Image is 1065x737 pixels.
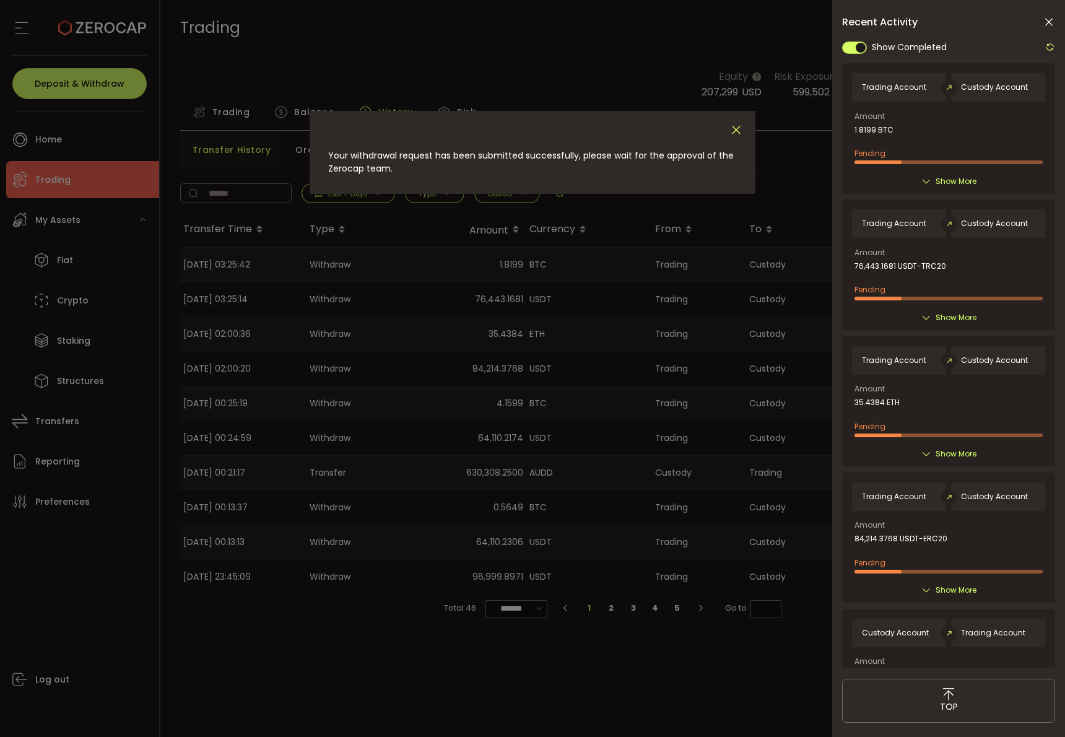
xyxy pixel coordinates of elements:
[936,584,976,596] span: Show More
[854,421,885,432] span: Pending
[872,41,947,54] span: Show Completed
[1003,678,1065,737] iframe: Chat Widget
[862,356,926,365] span: Trading Account
[854,534,947,543] span: 84,214.3768 USDT-ERC20
[310,111,755,194] div: dialog
[936,312,976,324] span: Show More
[854,385,885,393] span: Amount
[854,284,885,295] span: Pending
[936,175,976,188] span: Show More
[842,17,918,27] span: Recent Activity
[854,557,885,568] span: Pending
[862,629,929,637] span: Custody Account
[862,492,926,501] span: Trading Account
[854,148,885,159] span: Pending
[961,629,1025,637] span: Trading Account
[862,219,926,228] span: Trading Account
[961,83,1028,92] span: Custody Account
[854,262,946,271] span: 76,443.1681 USDT-TRC20
[961,219,1028,228] span: Custody Account
[729,123,743,137] button: Close
[961,492,1028,501] span: Custody Account
[854,113,885,120] span: Amount
[854,398,900,407] span: 35.4384 ETH
[961,356,1028,365] span: Custody Account
[328,149,734,175] span: Your withdrawal request has been submitted successfully, please wait for the approval of the Zero...
[936,448,976,460] span: Show More
[940,700,958,713] span: TOP
[854,521,885,529] span: Amount
[854,249,885,256] span: Amount
[854,658,885,665] span: Amount
[854,126,893,134] span: 1.8199 BTC
[862,83,926,92] span: Trading Account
